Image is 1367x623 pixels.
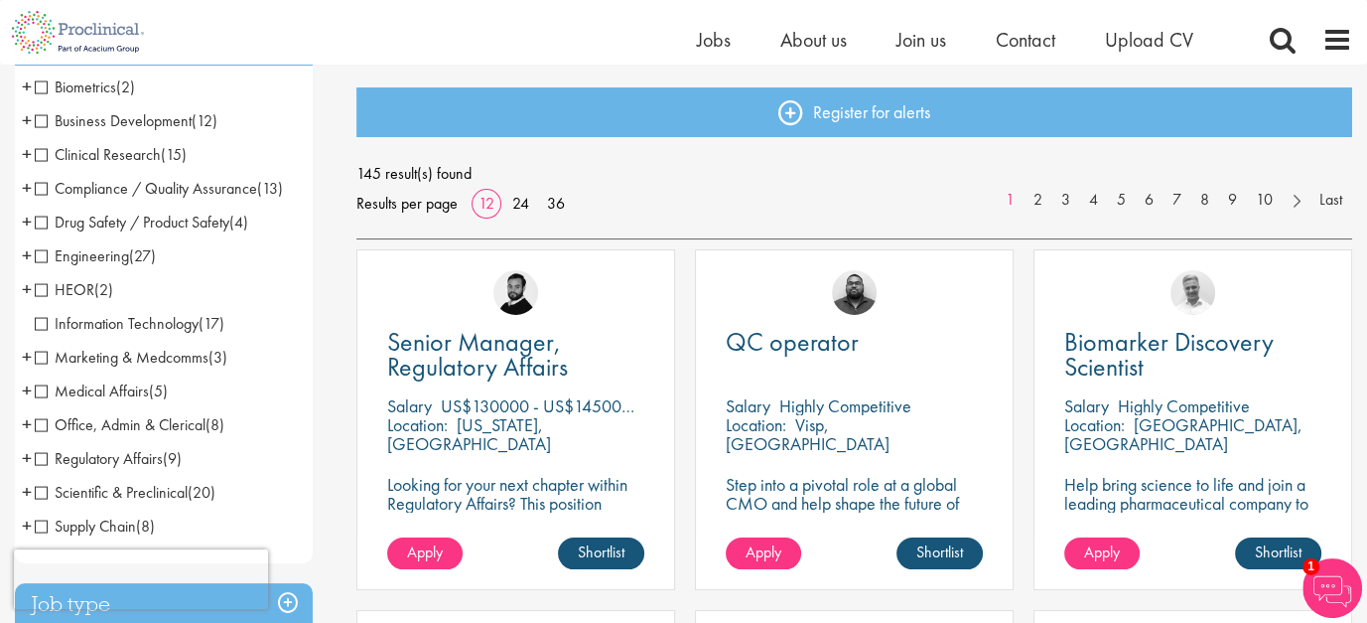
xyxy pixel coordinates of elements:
[1024,189,1052,212] a: 2
[35,482,215,503] span: Scientific & Preclinical
[1064,475,1321,569] p: Help bring science to life and join a leading pharmaceutical company to play a key role in delive...
[1064,330,1321,380] a: Biomarker Discovery Scientist
[35,144,161,165] span: Clinical Research
[136,516,155,537] span: (8)
[22,443,32,473] span: +
[1118,394,1250,417] p: Highly Competitive
[697,27,731,53] a: Jobs
[996,189,1025,212] a: 1
[1302,558,1362,618] img: Chatbot
[35,110,192,131] span: Business Development
[35,77,135,97] span: Biometrics
[387,538,463,569] a: Apply
[1084,542,1120,562] span: Apply
[22,240,32,270] span: +
[505,193,536,214] a: 24
[22,274,32,304] span: +
[35,279,94,300] span: HEOR
[35,381,168,401] span: Medical Affairs
[1302,558,1319,575] span: 1
[35,448,182,469] span: Regulatory Affairs
[1064,413,1125,436] span: Location:
[1064,538,1140,569] a: Apply
[35,77,116,97] span: Biometrics
[35,110,217,131] span: Business Development
[35,313,199,334] span: Information Technology
[22,207,32,236] span: +
[35,448,163,469] span: Regulatory Affairs
[726,325,859,359] span: QC operator
[1246,189,1283,212] a: 10
[35,178,257,199] span: Compliance / Quality Assurance
[22,376,32,405] span: +
[192,110,217,131] span: (12)
[35,516,155,537] span: Supply Chain
[493,270,538,315] img: Nick Walker
[208,347,227,368] span: (3)
[387,394,432,417] span: Salary
[22,139,32,169] span: +
[22,477,32,507] span: +
[22,105,32,135] span: +
[387,413,448,436] span: Location:
[441,394,707,417] p: US$130000 - US$145000 per annum
[779,394,911,417] p: Highly Competitive
[387,413,551,455] p: [US_STATE], [GEOGRAPHIC_DATA]
[726,413,889,455] p: Visp, [GEOGRAPHIC_DATA]
[472,193,501,214] a: 12
[1235,538,1321,569] a: Shortlist
[35,482,188,503] span: Scientific & Preclinical
[896,538,983,569] a: Shortlist
[35,212,229,233] span: Drug Safety / Product Safety
[257,178,283,199] span: (13)
[22,173,32,203] span: +
[22,342,32,372] span: +
[1105,27,1193,53] a: Upload CV
[129,245,156,266] span: (27)
[540,193,572,214] a: 36
[356,87,1352,137] a: Register for alerts
[558,538,644,569] a: Shortlist
[1107,189,1136,212] a: 5
[387,475,644,569] p: Looking for your next chapter within Regulatory Affairs? This position leading projects and worki...
[161,144,187,165] span: (15)
[726,330,983,355] a: QC operator
[387,330,644,380] a: Senior Manager, Regulatory Affairs
[1162,189,1191,212] a: 7
[356,189,458,219] span: Results per page
[35,245,156,266] span: Engineering
[1170,270,1215,315] img: Joshua Bye
[199,313,224,334] span: (17)
[746,542,781,562] span: Apply
[35,347,227,368] span: Marketing & Medcomms
[35,516,136,537] span: Supply Chain
[35,279,113,300] span: HEOR
[1064,394,1109,417] span: Salary
[996,27,1055,53] a: Contact
[1079,189,1108,212] a: 4
[726,413,786,436] span: Location:
[832,270,877,315] img: Ashley Bennett
[780,27,847,53] span: About us
[116,77,135,97] span: (2)
[896,27,946,53] a: Join us
[14,549,268,609] iframe: reCAPTCHA
[35,414,224,435] span: Office, Admin & Clerical
[1064,325,1274,384] span: Biomarker Discovery Scientist
[726,475,983,532] p: Step into a pivotal role at a global CMO and help shape the future of healthcare manufacturing.
[1190,189,1219,212] a: 8
[1135,189,1163,212] a: 6
[35,414,205,435] span: Office, Admin & Clerical
[35,178,283,199] span: Compliance / Quality Assurance
[188,482,215,503] span: (20)
[1064,413,1302,455] p: [GEOGRAPHIC_DATA], [GEOGRAPHIC_DATA]
[35,144,187,165] span: Clinical Research
[726,538,801,569] a: Apply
